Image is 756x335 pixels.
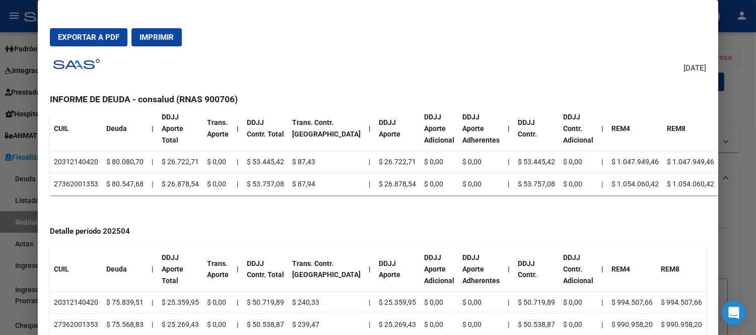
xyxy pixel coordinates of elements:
th: DDJJ Aporte Adicional [420,106,458,151]
td: | [365,151,375,173]
td: $ 0,00 [458,173,504,195]
th: | [504,106,514,151]
td: $ 0,00 [458,151,504,173]
th: REM8 [663,106,718,151]
h3: INFORME DE DEUDA - consalud (RNAS 900706) [50,93,706,106]
td: $ 1.047.949,46 [663,151,718,173]
td: $ 53.445,42 [514,151,559,173]
td: | [597,151,607,173]
h4: Detalle período 202504 [50,226,706,237]
td: $ 1.054.060,42 [663,173,718,195]
td: $ 26.878,54 [158,173,203,195]
td: $ 0,00 [559,173,597,195]
td: $ 87,43 [288,151,365,173]
td: | [365,292,375,314]
th: | [233,247,243,292]
td: $ 0,00 [420,292,458,314]
td: $ 0,00 [559,292,597,314]
th: DDJJ Aporte [375,247,420,292]
th: REM8 [657,247,706,292]
td: $ 80.080,70 [102,151,148,173]
td: $ 240,33 [288,292,365,314]
th: Trans. Contr. [GEOGRAPHIC_DATA] [288,106,365,151]
td: $ 87,94 [288,173,365,195]
td: $ 0,00 [458,292,504,314]
td: $ 994.507,66 [607,292,657,314]
span: Imprimir [140,33,174,42]
td: 20312140420 [50,151,102,173]
td: $ 26.878,54 [375,173,420,195]
th: Trans. Aporte [203,106,233,151]
td: $ 53.445,42 [243,151,288,173]
button: Imprimir [131,28,182,46]
td: | [597,292,607,314]
td: | [597,173,607,195]
th: Deuda [102,247,148,292]
th: DDJJ Aporte Adherentes [458,247,504,292]
td: $ 53.757,08 [243,173,288,195]
th: DDJJ Contr. [514,247,559,292]
th: DDJJ Contr. Adicional [559,106,597,151]
th: DDJJ Contr. Total [243,106,288,151]
th: DDJJ Contr. [514,106,559,151]
button: Exportar a PDF [50,28,127,46]
td: $ 1.047.949,46 [607,151,663,173]
td: $ 0,00 [203,173,233,195]
div: Open Intercom Messenger [722,301,746,325]
td: | [233,292,243,314]
th: CUIL [50,247,102,292]
th: | [597,247,607,292]
th: DDJJ Contr. Adicional [559,247,597,292]
td: | [504,292,514,314]
td: $ 50.719,89 [243,292,288,314]
td: | [504,151,514,173]
td: | [233,151,243,173]
th: | [504,247,514,292]
td: $ 0,00 [203,292,233,314]
th: | [148,106,158,151]
td: $ 53.757,08 [514,173,559,195]
th: DDJJ Aporte Total [158,106,203,151]
th: | [597,106,607,151]
th: Deuda [102,106,148,151]
td: | [365,173,375,195]
td: $ 26.722,71 [375,151,420,173]
td: | [148,292,158,314]
td: 20312140420 [50,292,102,314]
td: $ 0,00 [559,151,597,173]
td: $ 0,00 [420,151,458,173]
td: $ 26.722,71 [158,151,203,173]
th: REM4 [607,106,663,151]
td: $ 25.359,95 [375,292,420,314]
th: DDJJ Aporte Total [158,247,203,292]
th: DDJJ Aporte Adherentes [458,106,504,151]
td: | [148,173,158,195]
th: DDJJ Aporte Adicional [420,247,458,292]
th: | [233,106,243,151]
th: REM4 [607,247,657,292]
td: $ 25.359,95 [158,292,203,314]
td: $ 994.507,66 [657,292,706,314]
td: | [504,173,514,195]
th: Trans. Aporte [203,247,233,292]
th: DDJJ Contr. Total [243,247,288,292]
span: [DATE] [683,62,706,74]
span: Exportar a PDF [58,33,119,42]
th: | [148,247,158,292]
td: $ 1.054.060,42 [607,173,663,195]
td: $ 0,00 [420,173,458,195]
td: $ 0,00 [203,151,233,173]
th: CUIL [50,106,102,151]
td: | [148,151,158,173]
td: | [233,173,243,195]
th: Trans. Contr. [GEOGRAPHIC_DATA] [288,247,365,292]
th: DDJJ Aporte [375,106,420,151]
td: $ 75.839,51 [102,292,148,314]
td: $ 80.547,68 [102,173,148,195]
td: $ 50.719,89 [514,292,559,314]
th: | [365,247,375,292]
th: | [365,106,375,151]
td: 27362001353 [50,173,102,195]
